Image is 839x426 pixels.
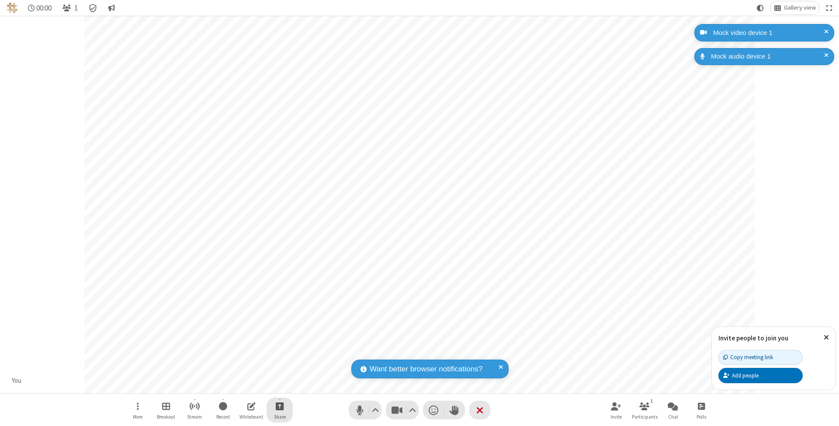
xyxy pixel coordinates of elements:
button: Conversation [104,1,118,14]
span: Gallery view [784,4,816,11]
span: Stream [187,414,202,419]
img: QA Selenium DO NOT DELETE OR CHANGE [7,3,17,13]
button: Start streaming [181,398,208,423]
span: 00:00 [36,4,52,12]
button: Change layout [770,1,819,14]
button: Mute (⌘+Shift+A) [349,401,381,419]
span: Breakout [157,414,175,419]
div: You [9,376,25,386]
button: Manage Breakout Rooms [153,398,179,423]
span: Participants [632,414,658,419]
div: Mock audio device 1 [708,52,828,62]
button: Copy meeting link [718,350,803,365]
span: Record [216,414,230,419]
span: Share [274,414,286,419]
label: Invite people to join you [718,334,788,342]
button: Send a reaction [423,401,444,419]
span: Invite [610,414,622,419]
button: Invite participants (⌘+Shift+I) [603,398,629,423]
button: Open menu [125,398,151,423]
span: Whiteboard [239,414,263,419]
div: Copy meeting link [723,353,773,361]
button: Stop video (⌘+Shift+V) [386,401,419,419]
div: Timer [24,1,55,14]
button: Using system theme [753,1,767,14]
button: Open shared whiteboard [238,398,264,423]
span: Polls [697,414,706,419]
button: Open poll [688,398,714,423]
div: Mock video device 1 [710,28,828,38]
button: Close popover [817,327,836,348]
button: Start recording [210,398,236,423]
button: Video setting [407,401,419,419]
button: Raise hand [444,401,465,419]
button: Open participant list [59,1,81,14]
button: Add people [718,368,803,383]
button: Open chat [660,398,686,423]
span: 1 [74,4,78,12]
span: More [133,414,142,419]
button: Fullscreen [823,1,836,14]
div: Meeting details Encryption enabled [85,1,101,14]
button: Audio settings [370,401,381,419]
span: Want better browser notifications? [370,364,482,375]
div: 1 [648,397,655,405]
span: Chat [668,414,678,419]
button: Open participant list [631,398,658,423]
button: Start sharing [267,398,293,423]
button: End or leave meeting [469,401,490,419]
